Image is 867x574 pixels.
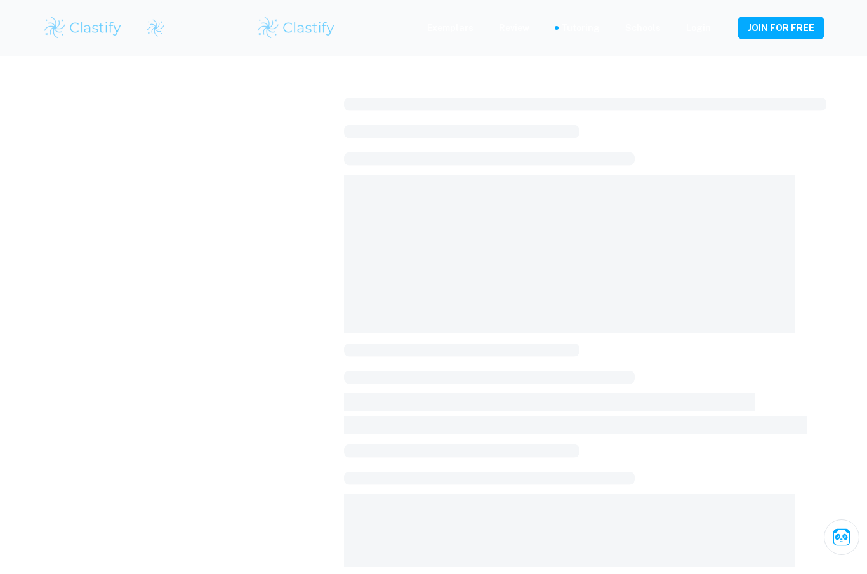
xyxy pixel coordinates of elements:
button: JOIN FOR FREE [738,17,824,39]
img: Clastify logo [43,15,123,41]
a: Clastify logo [138,18,165,37]
a: Schools [625,21,661,35]
img: Clastify logo [146,18,165,37]
a: Login [686,21,711,35]
img: Clastify logo [256,15,336,41]
button: Help and Feedback [721,25,727,31]
button: Ask Clai [824,519,859,555]
p: Review [499,21,529,35]
p: Exemplars [427,21,473,35]
a: Tutoring [561,21,600,35]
